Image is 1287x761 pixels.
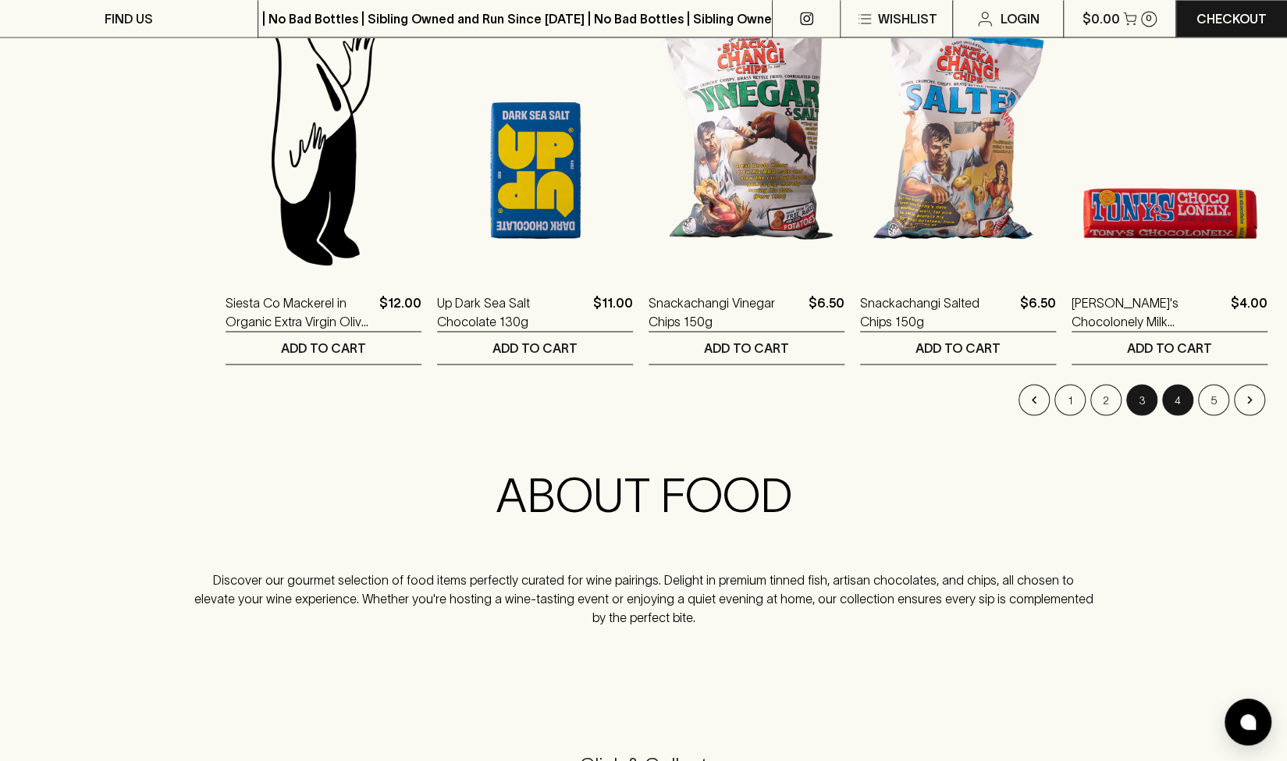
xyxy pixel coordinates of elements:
[860,332,1056,364] button: ADD TO CART
[1234,384,1265,415] button: Go to next page
[860,293,1014,331] a: Snackachangi Salted Chips 150g
[1146,14,1152,23] p: 0
[1090,384,1122,415] button: Go to page 2
[226,293,373,331] a: Siesta Co Mackerel in Organic Extra Virgin Olive Oil 124g
[1020,293,1056,331] p: $6.50
[1001,9,1040,28] p: Login
[649,293,802,331] a: Snackachangi Vinegar Chips 150g
[915,339,1001,357] p: ADD TO CART
[379,293,421,331] p: $12.00
[281,339,366,357] p: ADD TO CART
[1083,9,1120,28] p: $0.00
[1072,332,1267,364] button: ADD TO CART
[437,293,587,331] a: Up Dark Sea Salt Chocolate 130g
[1127,339,1212,357] p: ADD TO CART
[437,332,633,364] button: ADD TO CART
[193,467,1093,523] h2: ABOUT FOOD
[1240,714,1256,730] img: bubble-icon
[1231,293,1267,331] p: $4.00
[226,332,421,364] button: ADD TO CART
[1126,384,1157,415] button: page 3
[1054,384,1086,415] button: Go to page 1
[1198,384,1229,415] button: Go to page 5
[877,9,937,28] p: Wishlist
[105,9,153,28] p: FIND US
[1162,384,1193,415] button: Go to page 4
[704,339,789,357] p: ADD TO CART
[1072,293,1225,331] a: [PERSON_NAME]'s Chocolonely Milk Chocolate 50g
[593,293,633,331] p: $11.00
[1019,384,1050,415] button: Go to previous page
[193,570,1093,626] p: Discover our gourmet selection of food items perfectly curated for wine pairings. Delight in prem...
[809,293,844,331] p: $6.50
[649,332,844,364] button: ADD TO CART
[1196,9,1267,28] p: Checkout
[492,339,578,357] p: ADD TO CART
[226,384,1267,415] nav: pagination navigation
